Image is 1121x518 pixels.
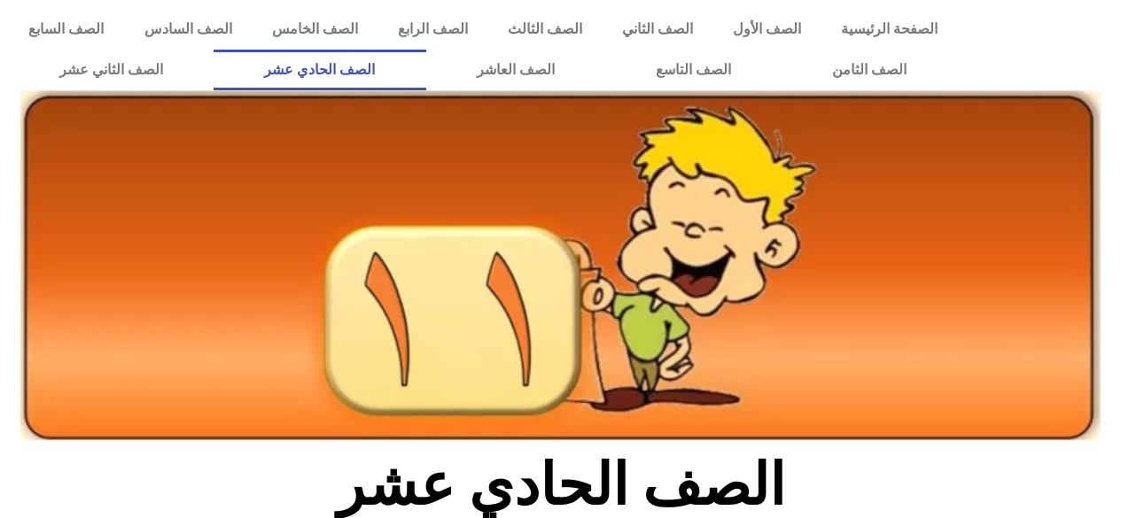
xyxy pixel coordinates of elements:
[821,9,957,50] a: الصفحة الرئيسية
[602,9,712,50] a: الصف الثاني
[712,9,821,50] a: الصف الأول
[605,50,782,90] a: الصف التاسع
[124,9,252,50] a: الصف السادس
[378,9,487,50] a: الصف الرابع
[782,50,957,90] a: الصف الثامن
[252,9,378,50] a: الصف الخامس
[426,50,605,90] a: الصف العاشر
[9,9,124,50] a: الصف السابع
[9,50,214,90] a: الصف الثاني عشر
[487,9,602,50] a: الصف الثالث
[214,50,425,90] a: الصف الحادي عشر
